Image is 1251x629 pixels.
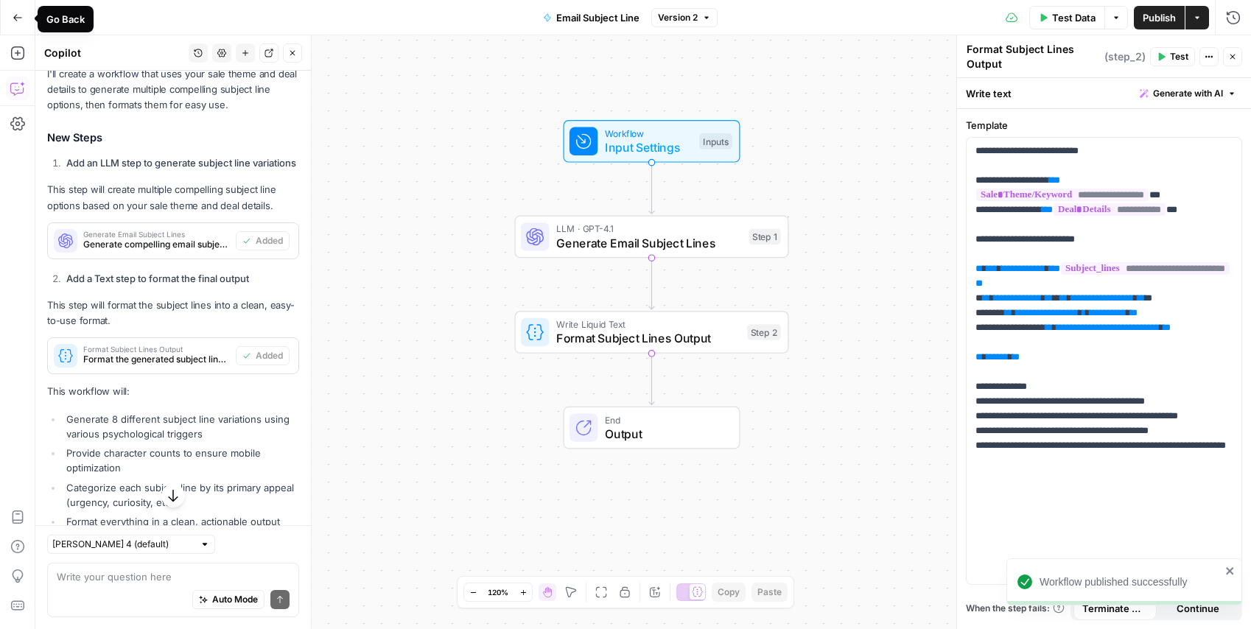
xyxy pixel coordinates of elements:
[63,412,299,441] li: Generate 8 different subject line variations using various psychological triggers
[649,354,654,405] g: Edge from step_2 to end
[1104,49,1146,64] span: ( step_2 )
[1134,84,1242,103] button: Generate with AI
[957,78,1251,108] div: Write text
[534,6,648,29] button: Email Subject Line
[236,346,290,365] button: Added
[605,126,693,140] span: Workflow
[256,349,283,362] span: Added
[63,480,299,510] li: Categorize each subject line by its primary appeal (urgency, curiosity, etc.)
[1153,87,1223,100] span: Generate with AI
[757,586,782,599] span: Paste
[47,384,299,399] p: This workflow will:
[83,231,230,238] span: Generate Email Subject Lines
[83,353,230,366] span: Format the generated subject lines into a clean, readable output
[1150,47,1195,66] button: Test
[47,298,299,328] p: This step will format the subject lines into a clean, easy-to-use format.
[651,8,718,27] button: Version 2
[556,234,742,252] span: Generate Email Subject Lines
[44,46,184,60] div: Copilot
[658,11,698,24] span: Version 2
[699,133,732,150] div: Inputs
[515,216,789,259] div: LLM · GPT-4.1Generate Email Subject LinesStep 1
[1157,597,1240,620] button: Continue
[966,118,1242,133] label: Template
[47,182,299,213] p: This step will create multiple compelling subject line options based on your sale theme and deal ...
[649,258,654,309] g: Edge from step_1 to step_2
[192,590,264,609] button: Auto Mode
[66,273,249,284] strong: Add a Text step to format the final output
[66,157,296,169] strong: Add an LLM step to generate subject line variations
[556,317,740,331] span: Write Liquid Text
[236,231,290,250] button: Added
[46,12,85,27] div: Go Back
[1029,6,1104,29] button: Test Data
[515,120,789,163] div: WorkflowInput SettingsInputs
[52,537,194,552] input: Claude Sonnet 4 (default)
[967,42,1101,71] textarea: Format Subject Lines Output
[1040,574,1221,589] div: Workflow published successfully
[1143,10,1176,25] span: Publish
[718,586,740,599] span: Copy
[1052,10,1096,25] span: Test Data
[605,425,725,443] span: Output
[1225,565,1236,577] button: close
[47,129,299,148] h3: New Steps
[515,311,789,354] div: Write Liquid TextFormat Subject Lines OutputStep 2
[605,412,725,426] span: End
[488,586,508,598] span: 120%
[749,229,781,245] div: Step 1
[1134,6,1185,29] button: Publish
[556,10,639,25] span: Email Subject Line
[556,222,742,236] span: LLM · GPT-4.1
[63,446,299,475] li: Provide character counts to ensure mobile optimization
[1177,601,1219,616] span: Continue
[256,234,283,247] span: Added
[212,593,258,606] span: Auto Mode
[83,238,230,251] span: Generate compelling email subject lines based on sale theme and deal details
[649,163,654,214] g: Edge from start to step_1
[63,514,299,529] li: Format everything in a clean, actionable output
[605,138,693,156] span: Input Settings
[747,324,781,340] div: Step 2
[966,602,1065,615] a: When the step fails:
[1170,50,1188,63] span: Test
[515,407,789,449] div: EndOutput
[751,583,788,602] button: Paste
[47,66,299,113] p: I'll create a workflow that uses your sale theme and deal details to generate multiple compelling...
[556,329,740,347] span: Format Subject Lines Output
[712,583,746,602] button: Copy
[83,345,230,353] span: Format Subject Lines Output
[1082,601,1148,616] span: Terminate Workflow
